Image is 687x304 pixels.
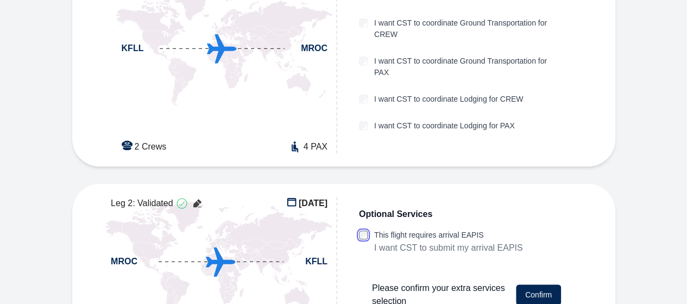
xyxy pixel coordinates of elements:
[374,94,523,105] label: I want CST to coordinate Lodging for CREW
[135,140,167,153] span: 2 Crews
[111,197,173,210] span: Leg 2: Validated
[374,229,523,241] label: This flight requires arrival EAPIS
[374,120,515,132] label: I want CST to coordinate Lodging for PAX
[301,42,327,55] span: MROC
[305,255,327,268] span: KFLL
[359,208,432,221] span: Optional Services
[374,241,523,255] p: I want CST to submit my arrival EAPIS
[374,17,564,40] label: I want CST to coordinate Ground Transportation for CREW
[304,140,327,153] span: 4 PAX
[122,42,144,55] span: KFLL
[299,197,327,210] span: [DATE]
[111,255,137,268] span: MROC
[374,55,564,78] label: I want CST to coordinate Ground Transportation for PAX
